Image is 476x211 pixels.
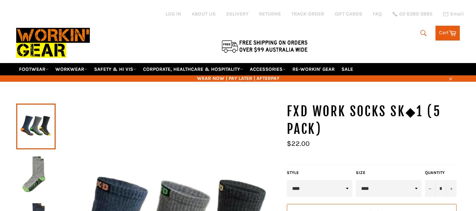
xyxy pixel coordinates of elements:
[140,63,246,75] a: CORPORATE, HEALTHCARE & HOSPITALITY
[335,11,362,17] a: GIFT CARDS
[392,12,432,17] a: 02 6280 5885
[443,11,464,17] a: Email
[287,103,460,138] h1: FXD WORK SOCKS SK◆1 (5 Pack)
[425,180,435,197] button: Reduce item quantity by one
[399,12,432,17] span: 02 6280 5885
[290,63,338,75] a: RE-WORKIN' GEAR
[91,63,139,75] a: SAFETY & HI VIS
[373,11,382,17] a: FAQ
[221,39,309,54] img: Flat $9.95 shipping Australia wide
[247,63,289,75] a: ACCESSORIES
[16,23,90,63] img: Workin Gear leaders in Workwear, Safety Boots, PPE, Uniforms. Australia's No.1 in Workwear
[425,170,457,176] label: Quantity
[356,170,421,176] label: Size
[287,139,310,148] span: $22.00
[291,11,324,17] a: TRACK ORDER
[20,154,52,193] img: FXD WORK SOCKS SK◆1 (5 Pack) - Workin' Gear
[52,63,90,75] a: WORKWEAR
[435,26,460,41] a: Cart
[287,170,352,176] label: Style
[226,11,248,17] a: DELIVERY
[16,75,460,82] span: WEAR NOW | PAY LATER | AFTERPAY
[192,11,216,17] a: ABOUT US
[446,180,457,197] button: Increase item quantity by one
[16,63,51,75] a: FOOTWEAR
[259,11,281,17] a: RETURNS
[339,63,356,75] a: SALE
[450,12,464,17] span: Email
[166,11,181,17] a: Log in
